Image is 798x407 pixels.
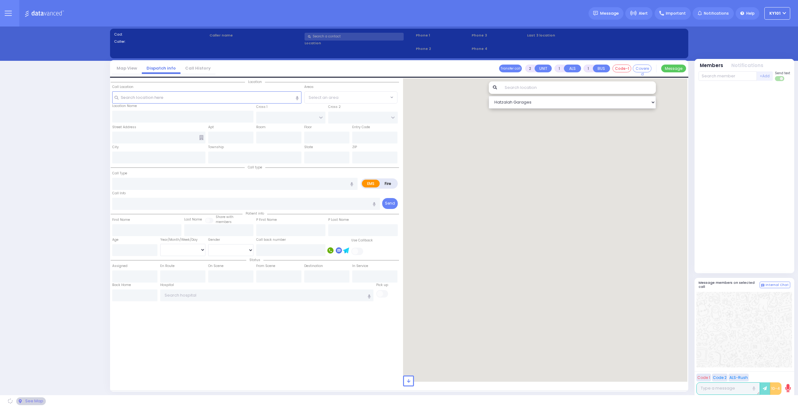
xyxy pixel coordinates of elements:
[112,191,126,196] label: Call Info
[633,65,651,72] button: Covered
[208,237,220,242] label: Gender
[142,65,180,71] a: Dispatch info
[160,283,174,288] label: Hospital
[256,125,266,130] label: Room
[199,135,204,140] span: Other building occupants
[362,180,380,187] label: EMS
[305,41,414,46] label: Location
[208,145,224,150] label: Township
[208,264,224,269] label: On Scene
[112,237,118,242] label: Age
[416,46,469,51] span: Phone 2
[700,62,723,69] button: Members
[208,125,214,130] label: Apt
[352,264,368,269] label: In Service
[304,145,313,150] label: State
[352,145,357,150] label: ZIP
[696,374,711,381] button: Code 1
[728,374,749,381] button: ALS-Rush
[160,264,175,269] label: En Route
[180,65,215,71] a: Call History
[761,284,764,287] img: comment-alt.png
[256,264,275,269] label: From Scene
[499,65,522,72] button: Transfer call
[114,32,207,37] label: Cad:
[112,264,127,269] label: Assigned
[376,283,388,288] label: Pick up
[600,10,619,17] span: Message
[160,289,374,301] input: Search hospital
[160,237,205,242] div: Year/Month/Week/Day
[535,65,552,72] button: UNIT
[256,217,277,222] label: P First Name
[305,33,404,41] input: Search a contact
[613,65,631,72] button: Code-1
[746,11,755,16] span: Help
[243,211,267,216] span: Patient info
[112,145,119,150] label: City
[699,71,757,81] input: Search member
[246,258,263,262] span: Status
[766,283,789,287] span: Internal Chat
[764,7,790,20] button: KY101
[352,125,370,130] label: Entry Code
[666,11,686,16] span: Important
[416,33,469,38] span: Phone 1
[216,215,233,219] small: Share with
[379,180,397,187] label: Fire
[593,65,610,72] button: BUS
[112,171,127,176] label: Call Type
[256,104,267,109] label: Cross 1
[245,80,265,84] span: Location
[209,33,303,38] label: Caller name
[472,33,525,38] span: Phone 3
[112,217,130,222] label: First Name
[328,104,341,109] label: Cross 2
[639,11,648,16] span: Alert
[699,281,760,289] h5: Message members on selected call
[304,125,312,130] label: Floor
[245,165,265,170] span: Call type
[112,283,131,288] label: Back Home
[564,65,581,72] button: ALS
[256,237,286,242] label: Call back number
[593,11,598,16] img: message.svg
[775,75,785,82] label: Turn off text
[112,85,133,90] label: Call Location
[760,282,790,288] button: Internal Chat
[382,198,398,209] button: Send
[527,33,606,38] label: Last 3 location
[731,62,763,69] button: Notifications
[309,94,339,101] span: Select an area
[661,65,686,72] button: Message
[114,39,207,44] label: Caller:
[112,125,136,130] label: Street Address
[328,217,349,222] label: P Last Name
[304,85,314,90] label: Areas
[472,46,525,51] span: Phone 4
[184,217,202,222] label: Last Name
[304,264,323,269] label: Destination
[112,91,302,103] input: Search location here
[112,104,137,109] label: Location Name
[112,65,142,71] a: Map View
[216,220,232,224] span: members
[351,238,373,243] label: Use Callback
[704,11,729,16] span: Notifications
[769,11,781,16] span: KY101
[775,71,790,75] span: Send text
[501,81,656,94] input: Search location
[712,374,728,381] button: Code 2
[25,9,66,17] img: Logo
[16,397,46,405] div: See map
